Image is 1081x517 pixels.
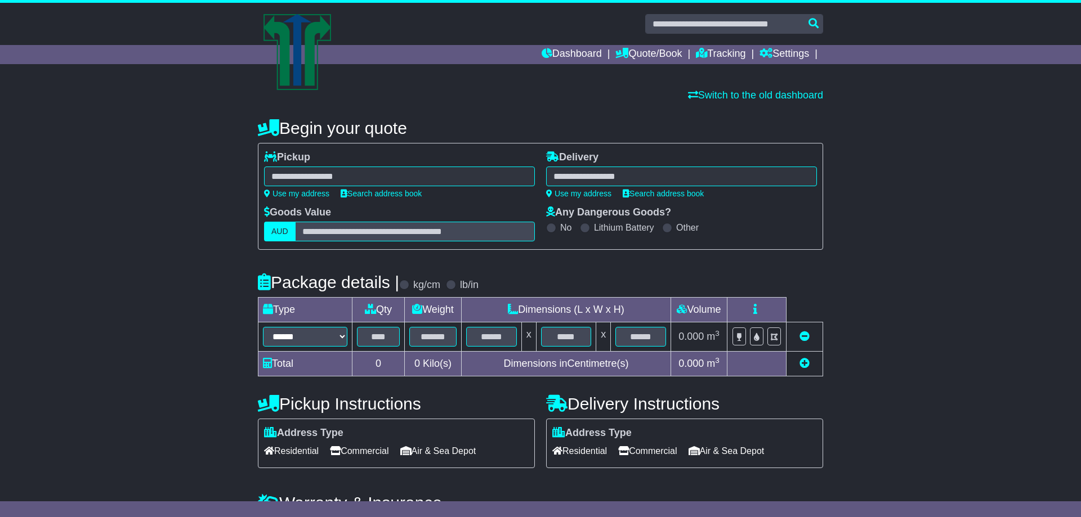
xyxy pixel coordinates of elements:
td: x [596,322,611,352]
h4: Package details | [258,273,399,291]
label: Other [676,222,699,233]
span: 0 [414,358,420,369]
sup: 3 [715,356,720,365]
label: Address Type [552,427,632,439]
span: Commercial [618,442,677,460]
a: Search address book [341,189,422,198]
a: Use my address [264,189,329,198]
td: Dimensions in Centimetre(s) [461,352,671,376]
span: Air & Sea Depot [400,442,476,460]
td: Volume [671,298,727,322]
label: Lithium Battery [594,222,654,233]
td: Qty [352,298,405,322]
a: Search address book [623,189,704,198]
td: Total [258,352,352,376]
label: Goods Value [264,206,331,219]
label: Any Dangerous Goods? [546,206,671,219]
label: lb/in [460,279,479,291]
a: Remove this item [799,331,810,342]
a: Settings [760,45,809,64]
label: kg/cm [413,279,440,291]
span: Residential [264,442,319,460]
label: Address Type [264,427,343,439]
label: No [560,222,571,233]
td: 0 [352,352,405,376]
span: Air & Sea Depot [689,442,765,460]
a: Switch to the old dashboard [688,89,823,101]
h4: Pickup Instructions [258,394,535,413]
label: Delivery [546,151,598,164]
label: Pickup [264,151,310,164]
td: Dimensions (L x W x H) [461,298,671,322]
td: Type [258,298,352,322]
span: Residential [552,442,607,460]
td: Kilo(s) [405,352,462,376]
td: x [521,322,536,352]
a: Dashboard [542,45,602,64]
span: m [707,331,720,342]
a: Add new item [799,358,810,369]
label: AUD [264,222,296,241]
h4: Delivery Instructions [546,394,823,413]
sup: 3 [715,329,720,338]
td: Weight [405,298,462,322]
a: Use my address [546,189,611,198]
span: Commercial [330,442,388,460]
h4: Warranty & Insurance [258,493,823,512]
a: Tracking [696,45,745,64]
a: Quote/Book [615,45,682,64]
h4: Begin your quote [258,119,823,137]
span: 0.000 [678,331,704,342]
span: m [707,358,720,369]
span: 0.000 [678,358,704,369]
